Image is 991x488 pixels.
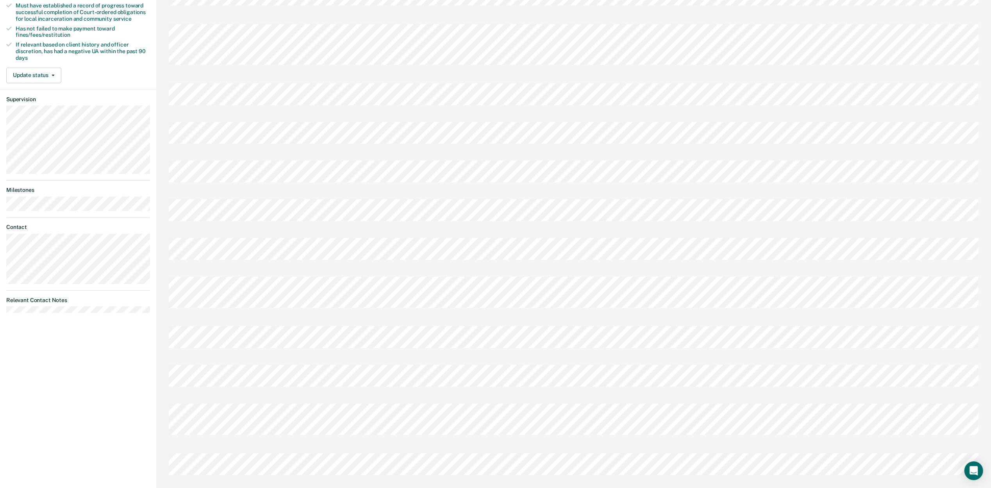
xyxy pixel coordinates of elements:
[113,16,132,22] span: service
[6,297,150,304] dt: Relevant Contact Notes
[16,25,150,39] div: Has not failed to make payment toward
[6,96,150,103] dt: Supervision
[16,32,70,38] span: fines/fees/restitution
[964,461,983,480] div: Open Intercom Messenger
[6,224,150,231] dt: Contact
[16,2,150,22] div: Must have established a record of progress toward successful completion of Court-ordered obligati...
[6,68,61,83] button: Update status
[6,187,150,193] dt: Milestones
[16,41,150,61] div: If relevant based on client history and officer discretion, has had a negative UA within the past 90
[16,55,27,61] span: days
